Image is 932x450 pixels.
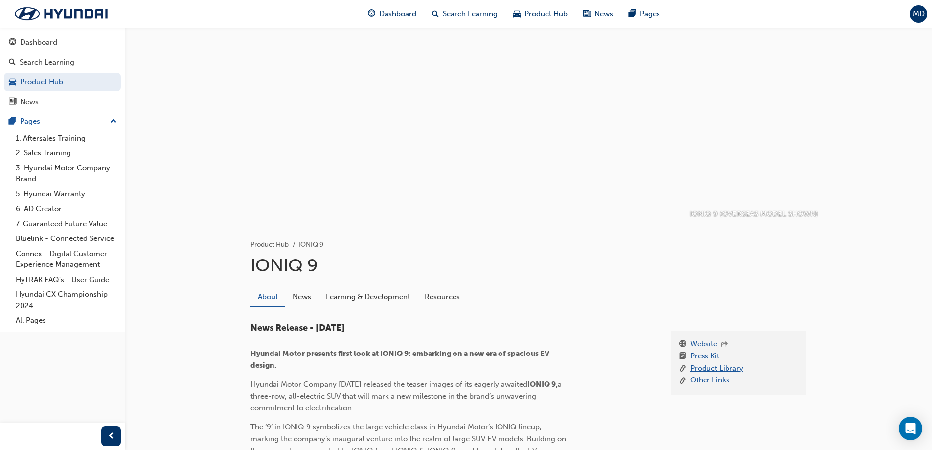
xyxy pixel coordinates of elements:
[250,380,527,389] span: Hyundai Motor Company [DATE] released the teaser images of its eagerly awaited
[443,8,498,20] span: Search Learning
[250,287,285,307] a: About
[110,116,117,128] span: up-icon
[9,78,16,87] span: car-icon
[20,116,40,127] div: Pages
[108,430,115,443] span: prev-icon
[679,351,686,363] span: booktick-icon
[527,380,558,389] span: IONIQ 9,
[12,246,121,272] a: Connex - Digital Customer Experience Management
[690,375,729,387] a: Other Links
[679,338,686,351] span: www-icon
[5,3,117,24] img: Trak
[20,96,39,108] div: News
[4,31,121,113] button: DashboardSearch LearningProduct HubNews
[679,363,686,375] span: link-icon
[12,231,121,246] a: Bluelink - Connected Service
[360,4,424,24] a: guage-iconDashboard
[4,93,121,111] a: News
[12,313,121,328] a: All Pages
[318,287,417,306] a: Learning & Development
[285,287,318,306] a: News
[4,73,121,91] a: Product Hub
[4,33,121,51] a: Dashboard
[721,341,728,349] span: outbound-icon
[417,287,467,306] a: Resources
[575,4,621,24] a: news-iconNews
[12,216,121,232] a: 7. Guaranteed Future Value
[505,4,575,24] a: car-iconProduct Hub
[368,8,375,20] span: guage-icon
[20,37,57,48] div: Dashboard
[12,187,121,202] a: 5. Hyundai Warranty
[4,53,121,71] a: Search Learning
[12,287,121,313] a: Hyundai CX Championship 2024
[524,8,568,20] span: Product Hub
[4,113,121,131] button: Pages
[913,8,925,20] span: MD
[12,131,121,146] a: 1. Aftersales Training
[640,8,660,20] span: Pages
[20,57,74,68] div: Search Learning
[9,98,16,107] span: news-icon
[9,38,16,47] span: guage-icon
[12,201,121,216] a: 6. AD Creator
[250,255,806,276] h1: IONIQ 9
[9,58,16,67] span: search-icon
[379,8,416,20] span: Dashboard
[594,8,613,20] span: News
[250,240,289,249] a: Product Hub
[583,8,591,20] span: news-icon
[690,209,818,220] p: IONIQ 9 (OVERSEAS MODEL SHOWN)
[513,8,521,20] span: car-icon
[899,417,922,440] div: Open Intercom Messenger
[250,380,564,412] span: a three-row, all-electric SUV that will mark a new milestone in the brand’s unwavering commitment...
[424,4,505,24] a: search-iconSearch Learning
[12,145,121,161] a: 2. Sales Training
[250,349,551,370] span: Hyundai Motor presents first look at IONIQ 9: embarking on a new era of spacious EV design.
[690,363,743,375] a: Product Library
[12,272,121,287] a: HyTRAK FAQ's - User Guide
[12,161,121,187] a: 3. Hyundai Motor Company Brand
[621,4,668,24] a: pages-iconPages
[629,8,636,20] span: pages-icon
[690,338,717,351] a: Website
[679,375,686,387] span: link-icon
[298,239,323,251] li: IONIQ 9
[9,118,16,126] span: pages-icon
[250,322,345,333] span: News Release - [DATE]
[910,5,927,23] button: MD
[690,351,719,363] a: Press Kit
[432,8,439,20] span: search-icon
